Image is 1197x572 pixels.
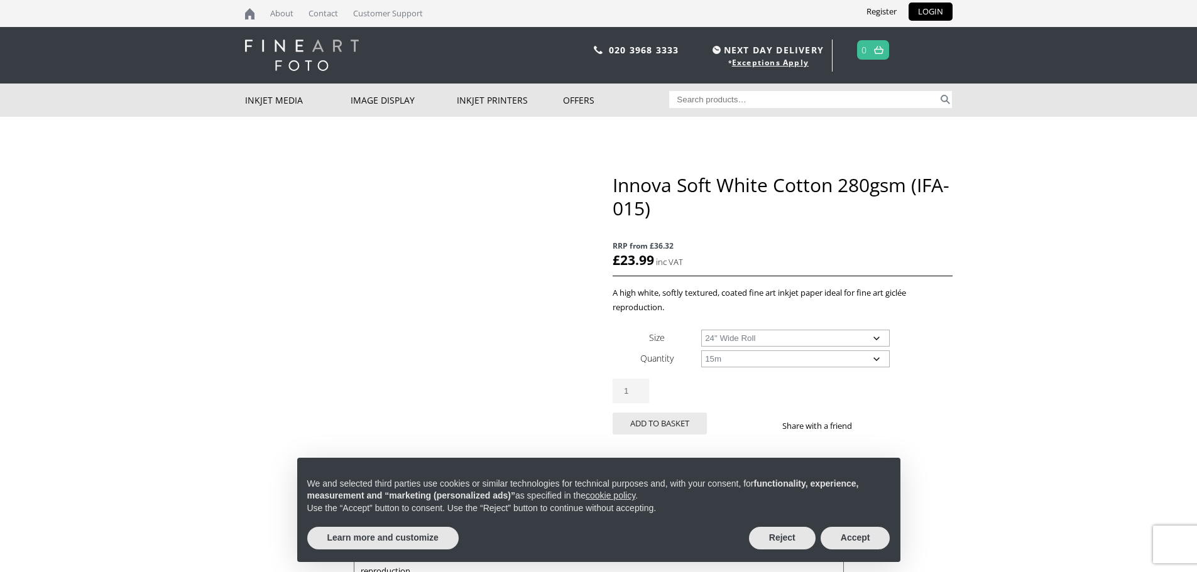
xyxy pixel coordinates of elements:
[709,43,824,57] span: NEXT DAY DELIVERY
[909,3,953,21] a: LOGIN
[782,419,867,433] p: Share with a friend
[897,421,907,431] img: email sharing button
[613,251,620,269] span: £
[613,379,649,403] input: Product quantity
[613,239,952,253] span: RRP from £36.32
[586,490,635,500] a: cookie policy
[563,84,669,117] a: Offers
[307,502,890,515] p: Use the “Accept” button to consent. Use the “Reject” button to continue without accepting.
[287,448,910,572] div: Notice
[861,41,867,59] a: 0
[245,40,359,71] img: logo-white.svg
[613,413,707,434] button: Add to basket
[307,527,459,549] button: Learn more and customize
[857,3,906,21] a: Register
[821,527,890,549] button: Accept
[307,478,890,502] p: We and selected third parties use cookies or similar technologies for technical purposes and, wit...
[594,46,603,54] img: phone.svg
[867,421,877,431] img: facebook sharing button
[613,173,952,220] h1: Innova Soft White Cotton 280gsm (IFA-015)
[245,84,351,117] a: Inkjet Media
[609,44,679,56] a: 020 3968 3333
[640,352,674,364] label: Quantity
[732,57,809,68] a: Exceptions Apply
[613,251,654,269] bdi: 23.99
[457,84,563,117] a: Inkjet Printers
[351,84,457,117] a: Image Display
[882,421,892,431] img: twitter sharing button
[669,91,938,108] input: Search products…
[649,332,665,343] label: Size
[713,46,721,54] img: time.svg
[938,91,953,108] button: Search
[749,527,816,549] button: Reject
[613,286,952,315] p: A high white, softly textured, coated fine art inkjet paper ideal for fine art giclée reproduction.
[874,46,883,54] img: basket.svg
[307,478,859,501] strong: functionality, experience, measurement and “marketing (personalized ads)”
